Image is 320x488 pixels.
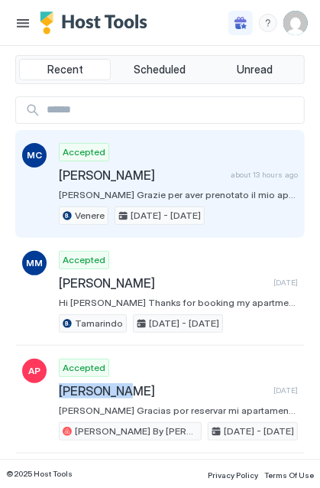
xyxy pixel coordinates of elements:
[264,470,314,480] span: Terms Of Use
[47,63,83,76] span: Recent
[283,11,308,35] div: User profile
[15,55,305,84] div: tab-group
[27,148,42,162] span: MC
[231,170,298,180] span: about 13 hours ago
[134,63,186,76] span: Scheduled
[59,189,298,200] span: [PERSON_NAME] Grazie per aver prenotato il mio appartamento, sono molto [PERSON_NAME] di averti q...
[208,466,258,482] a: Privacy Policy
[149,317,219,330] span: [DATE] - [DATE]
[237,63,273,76] span: Unread
[19,59,111,80] button: Recent
[28,364,40,378] span: AP
[59,168,225,183] span: [PERSON_NAME]
[75,317,123,330] span: Tamarindo
[63,253,105,267] span: Accepted
[12,12,34,34] button: Menu
[63,361,105,375] span: Accepted
[224,425,294,438] span: [DATE] - [DATE]
[131,209,201,223] span: [DATE] - [DATE]
[259,14,277,32] div: menu
[63,145,105,159] span: Accepted
[75,209,105,223] span: Venere
[59,405,298,416] span: [PERSON_NAME] Gracias por reservar mi apartamento, estoy encantada de teneros por aquí. Te estaré...
[26,256,43,270] span: MM
[59,297,298,308] span: Hi [PERSON_NAME] Thanks for booking my apartment, I'm delighted to have you here. To be more agil...
[59,275,267,291] span: [PERSON_NAME]
[114,59,205,80] button: Scheduled
[75,425,198,438] span: [PERSON_NAME] By [PERSON_NAME]
[273,278,298,288] span: [DATE]
[59,383,267,399] span: [PERSON_NAME]
[209,59,301,80] button: Unread
[40,11,154,34] a: Host Tools Logo
[208,470,258,480] span: Privacy Policy
[40,97,304,123] input: Input Field
[273,386,298,395] span: [DATE]
[264,466,314,482] a: Terms Of Use
[6,469,73,479] span: © 2025 Host Tools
